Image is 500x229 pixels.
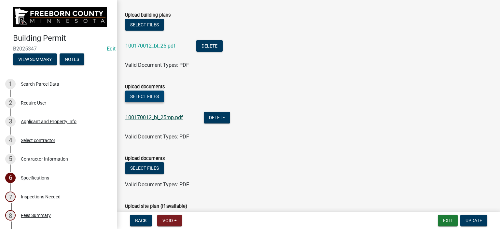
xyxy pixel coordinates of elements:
div: Specifications [21,176,49,180]
button: Select files [125,162,164,174]
div: 7 [5,192,16,202]
span: Update [465,218,482,223]
span: Valid Document Types: PDF [125,62,189,68]
div: 1 [5,79,16,89]
wm-modal-confirm: Delete Document [196,43,223,50]
span: B2025347 [13,46,104,52]
button: Update [460,215,487,226]
div: 2 [5,98,16,108]
span: Void [162,218,173,223]
label: Upload documents [125,156,165,161]
label: Upload site plan (if available) [125,204,187,209]
div: Applicant and Property Info [21,119,76,124]
div: Contractor Information [21,157,68,161]
span: Valid Document Types: PDF [125,181,189,188]
div: Search Parcel Data [21,82,59,86]
button: View Summary [13,53,57,65]
button: Select files [125,91,164,102]
button: Back [130,215,152,226]
a: 100170012_bl_25mp.pdf [125,114,183,121]
label: Upload building plans [125,13,171,18]
div: 5 [5,154,16,164]
wm-modal-confirm: Notes [60,57,84,62]
span: Back [135,218,147,223]
label: Upload documents [125,85,165,89]
a: Edit [107,46,116,52]
wm-modal-confirm: Summary [13,57,57,62]
div: Require User [21,101,46,105]
span: Valid Document Types: PDF [125,134,189,140]
a: 100170012_bl_25.pdf [125,43,175,49]
button: Exit [438,215,458,226]
div: Fees Summary [21,213,51,218]
div: 8 [5,210,16,221]
button: Delete [196,40,223,52]
div: Select contractor [21,138,55,143]
h4: Building Permit [13,34,112,43]
div: 3 [5,116,16,127]
div: 4 [5,135,16,146]
wm-modal-confirm: Edit Application Number [107,46,116,52]
button: Notes [60,53,84,65]
button: Select files [125,19,164,31]
button: Delete [204,112,230,123]
img: Freeborn County, Minnesota [13,7,107,27]
div: Inspections Needed [21,194,61,199]
div: 6 [5,173,16,183]
wm-modal-confirm: Delete Document [204,115,230,121]
button: Void [157,215,182,226]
